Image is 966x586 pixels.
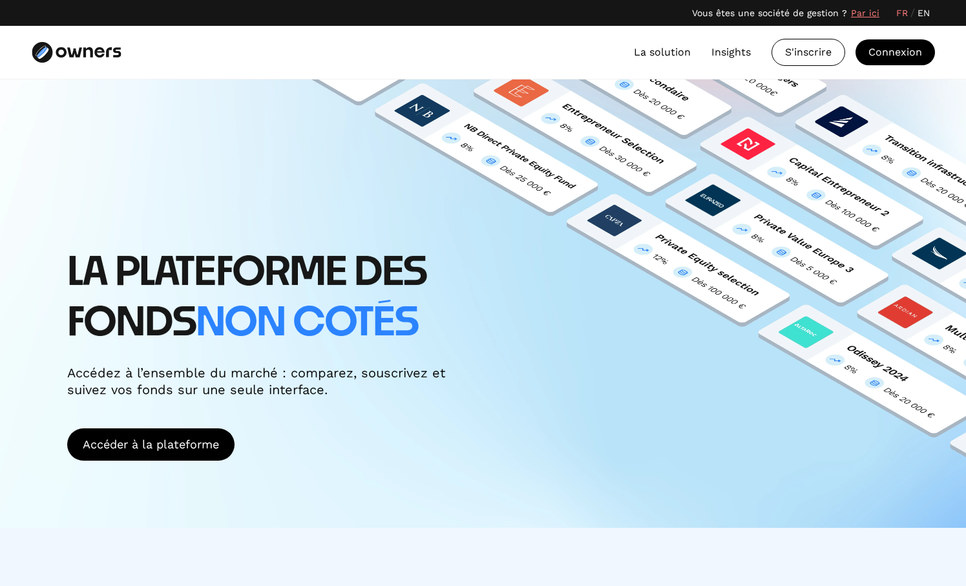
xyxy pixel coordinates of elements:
[711,45,751,60] a: Insights
[772,39,845,65] div: S'inscrire
[67,428,235,461] a: Accéder à la plateforme
[918,6,930,20] a: EN
[772,39,845,66] a: S'inscrire
[692,6,847,20] div: Vous êtes une société de gestion ?
[634,45,691,60] a: La solution
[851,6,879,20] a: Par ici
[896,6,908,20] a: FR
[67,364,455,398] div: Accédez à l’ensemble du marché : comparez, souscrivez et suivez vos fonds sur une seule interface.
[856,39,935,65] a: Connexion
[910,5,915,21] div: /
[67,248,507,349] h1: LA PLATEFORME DES FONDS
[196,304,418,343] span: non cotés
